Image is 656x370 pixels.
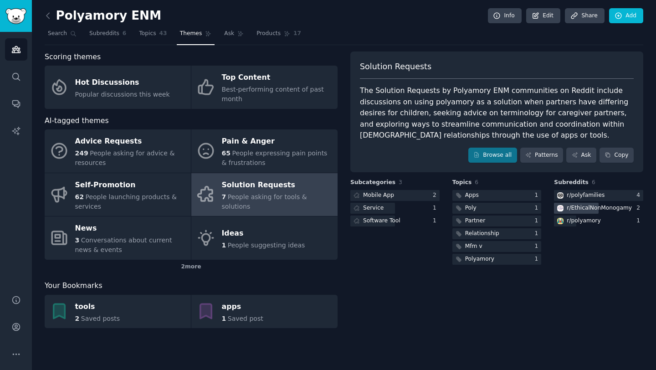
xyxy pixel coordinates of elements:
a: Ask [566,148,596,163]
span: People asking for tools & solutions [222,193,307,210]
div: Pain & Anger [222,134,333,149]
a: Topics43 [136,26,170,45]
div: Mobile App [363,191,394,200]
span: People suggesting ideas [228,242,305,249]
span: Your Bookmarks [45,280,102,292]
div: Partner [465,217,486,225]
span: Saved post [228,315,263,322]
span: 1 [222,242,226,249]
a: polyfamiliesr/polyfamilies4 [554,190,643,201]
span: 6 [475,179,478,185]
div: 1 [535,242,542,251]
span: AI-tagged themes [45,115,109,127]
span: Topics [452,179,472,187]
a: Patterns [520,148,563,163]
a: Polyamory1 [452,254,542,265]
div: News [75,221,186,236]
div: Software Tool [363,217,400,225]
a: apps1Saved post [191,295,338,329]
div: 1 [636,217,643,225]
span: Products [256,30,281,38]
div: Hot Discussions [75,75,170,90]
span: 3 [75,236,80,244]
div: 2 [433,191,440,200]
div: Ideas [222,226,305,241]
div: Relationship [465,230,499,238]
a: Top ContentBest-performing content of past month [191,66,338,109]
div: Poly [465,204,477,212]
button: Copy [600,148,634,163]
div: 2 more [45,260,338,274]
span: People asking for advice & resources [75,149,175,166]
img: polyamory [557,218,564,224]
div: Top Content [222,71,333,85]
span: 6 [592,179,595,185]
span: 3 [399,179,402,185]
a: tools2Saved posts [45,295,191,329]
a: polyamoryr/polyamory1 [554,216,643,227]
span: Best-performing content of past month [222,86,324,103]
a: Poly1 [452,203,542,214]
div: 1 [535,230,542,238]
a: Info [488,8,522,24]
div: Advice Requests [75,134,186,149]
a: News3Conversations about current news & events [45,216,191,260]
div: 2 [636,204,643,212]
div: 1 [433,204,440,212]
div: Solution Requests [222,178,333,192]
span: Solution Requests [360,61,431,72]
img: polyfamilies [557,192,564,199]
a: Mobile App2 [350,190,440,201]
div: 1 [535,217,542,225]
div: Service [363,204,384,212]
span: 7 [222,193,226,200]
a: Partner1 [452,216,542,227]
a: Themes [177,26,215,45]
a: EthicalNonMonogamyr/EthicalNonMonogamy2 [554,203,643,214]
a: Products17 [253,26,304,45]
span: People expressing pain points & frustrations [222,149,328,166]
div: Apps [465,191,479,200]
div: apps [222,299,263,314]
img: GummySearch logo [5,8,26,24]
a: Service1 [350,203,440,214]
span: People launching products & services [75,193,177,210]
a: Ask [221,26,247,45]
a: Solution Requests7People asking for tools & solutions [191,173,338,216]
span: Subreddits [554,179,589,187]
div: 4 [636,191,643,200]
span: Saved posts [81,315,120,322]
span: 2 [75,315,80,322]
a: Browse all [468,148,517,163]
div: 1 [535,191,542,200]
span: Topics [139,30,156,38]
div: The Solution Requests by Polyamory ENM communities on Reddit include discussions on using polyamo... [360,85,634,141]
a: Relationship1 [452,228,542,240]
span: Subcategories [350,179,395,187]
div: Mfm v [465,242,482,251]
span: 1 [222,315,226,322]
a: Mfm v1 [452,241,542,252]
a: Subreddits6 [86,26,129,45]
span: 6 [123,30,127,38]
span: Scoring themes [45,51,101,63]
span: Ask [224,30,234,38]
span: Subreddits [89,30,119,38]
a: Share [565,8,604,24]
span: Themes [180,30,202,38]
h2: Polyamory ENM [45,9,161,23]
img: EthicalNonMonogamy [557,205,564,211]
div: 1 [433,217,440,225]
span: Popular discussions this week [75,91,170,98]
a: Advice Requests249People asking for advice & resources [45,129,191,173]
a: Add [609,8,643,24]
a: Hot DiscussionsPopular discussions this week [45,66,191,109]
div: r/ EthicalNonMonogamy [567,204,632,212]
a: Apps1 [452,190,542,201]
div: r/ polyfamilies [567,191,605,200]
a: Ideas1People suggesting ideas [191,216,338,260]
div: r/ polyamory [567,217,600,225]
div: 1 [535,204,542,212]
a: Software Tool1 [350,216,440,227]
a: Search [45,26,80,45]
